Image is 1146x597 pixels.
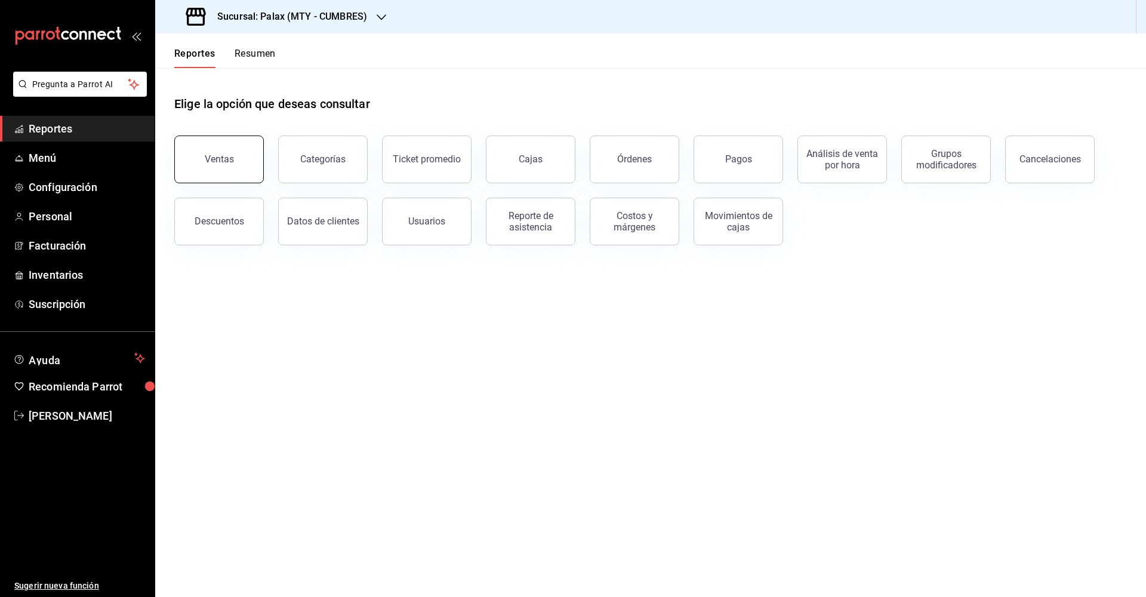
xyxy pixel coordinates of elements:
[29,296,145,312] span: Suscripción
[382,136,472,183] button: Ticket promedio
[909,148,983,171] div: Grupos modificadores
[519,153,543,165] div: Cajas
[174,95,370,113] h1: Elige la opción que deseas consultar
[205,153,234,165] div: Ventas
[278,136,368,183] button: Categorías
[590,198,679,245] button: Costos y márgenes
[29,408,145,424] span: [PERSON_NAME]
[1019,153,1081,165] div: Cancelaciones
[29,238,145,254] span: Facturación
[694,198,783,245] button: Movimientos de cajas
[494,210,568,233] div: Reporte de asistencia
[174,136,264,183] button: Ventas
[805,148,879,171] div: Análisis de venta por hora
[382,198,472,245] button: Usuarios
[287,216,359,227] div: Datos de clientes
[195,216,244,227] div: Descuentos
[29,208,145,224] span: Personal
[29,267,145,283] span: Inventarios
[29,378,145,395] span: Recomienda Parrot
[29,179,145,195] span: Configuración
[725,153,752,165] div: Pagos
[29,351,130,365] span: Ayuda
[235,48,276,68] button: Resumen
[278,198,368,245] button: Datos de clientes
[590,136,679,183] button: Órdenes
[13,72,147,97] button: Pregunta a Parrot AI
[131,31,141,41] button: open_drawer_menu
[408,216,445,227] div: Usuarios
[174,48,276,68] div: navigation tabs
[174,48,215,68] button: Reportes
[1005,136,1095,183] button: Cancelaciones
[174,198,264,245] button: Descuentos
[486,136,575,183] button: Cajas
[486,198,575,245] button: Reporte de asistencia
[208,10,367,24] h3: Sucursal: Palax (MTY - CUMBRES)
[29,150,145,166] span: Menú
[617,153,652,165] div: Órdenes
[701,210,775,233] div: Movimientos de cajas
[29,121,145,137] span: Reportes
[14,580,145,592] span: Sugerir nueva función
[797,136,887,183] button: Análisis de venta por hora
[901,136,991,183] button: Grupos modificadores
[597,210,671,233] div: Costos y márgenes
[393,153,461,165] div: Ticket promedio
[300,153,346,165] div: Categorías
[694,136,783,183] button: Pagos
[32,78,128,91] span: Pregunta a Parrot AI
[8,87,147,99] a: Pregunta a Parrot AI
